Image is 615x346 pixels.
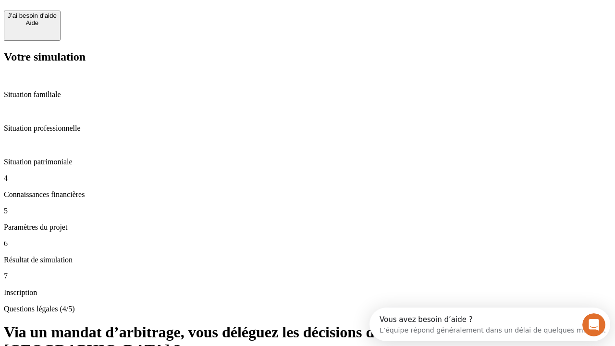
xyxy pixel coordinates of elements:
p: 4 [4,174,611,183]
iframe: Intercom live chat [582,313,605,336]
p: Questions légales (4/5) [4,305,611,313]
p: 5 [4,207,611,215]
div: L’équipe répond généralement dans un délai de quelques minutes. [10,16,236,26]
p: Situation familiale [4,90,611,99]
p: 6 [4,239,611,248]
p: Inscription [4,288,611,297]
p: Résultat de simulation [4,256,611,264]
button: J’ai besoin d'aideAide [4,11,61,41]
h2: Votre simulation [4,50,611,63]
p: Connaissances financières [4,190,611,199]
iframe: Intercom live chat discovery launcher [369,308,610,341]
p: Situation patrimoniale [4,158,611,166]
div: Vous avez besoin d’aide ? [10,8,236,16]
div: J’ai besoin d'aide [8,12,57,19]
div: Ouvrir le Messenger Intercom [4,4,265,30]
p: Paramètres du projet [4,223,611,232]
p: Situation professionnelle [4,124,611,133]
p: 7 [4,272,611,281]
div: Aide [8,19,57,26]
